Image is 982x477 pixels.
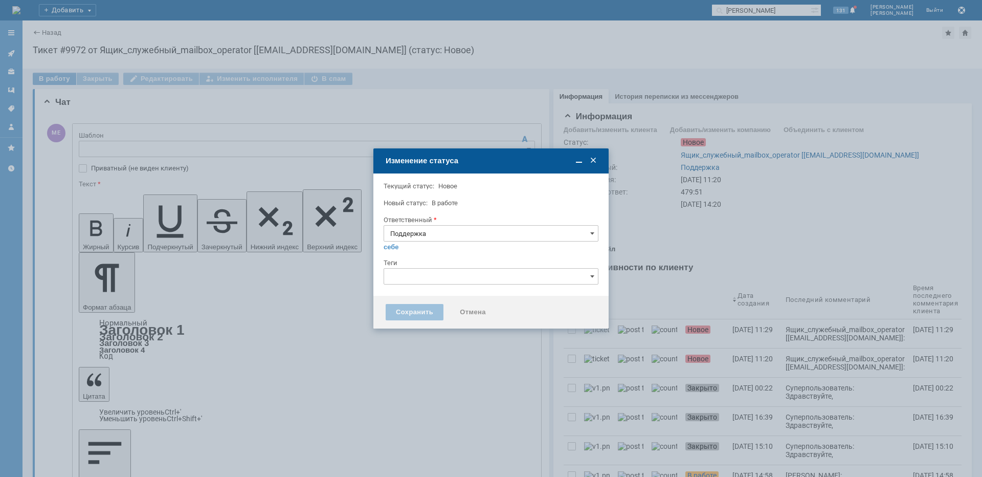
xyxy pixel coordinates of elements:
div: Теги [384,259,596,266]
label: Новый статус: [384,199,428,207]
label: Текущий статус: [384,182,434,190]
div: Ответственный [384,216,596,223]
span: В работе [432,199,458,207]
span: Свернуть (Ctrl + M) [574,156,584,166]
a: себе [384,243,399,251]
span: Закрыть [588,156,598,166]
span: Новое [438,182,457,190]
div: Изменение статуса [386,156,598,165]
